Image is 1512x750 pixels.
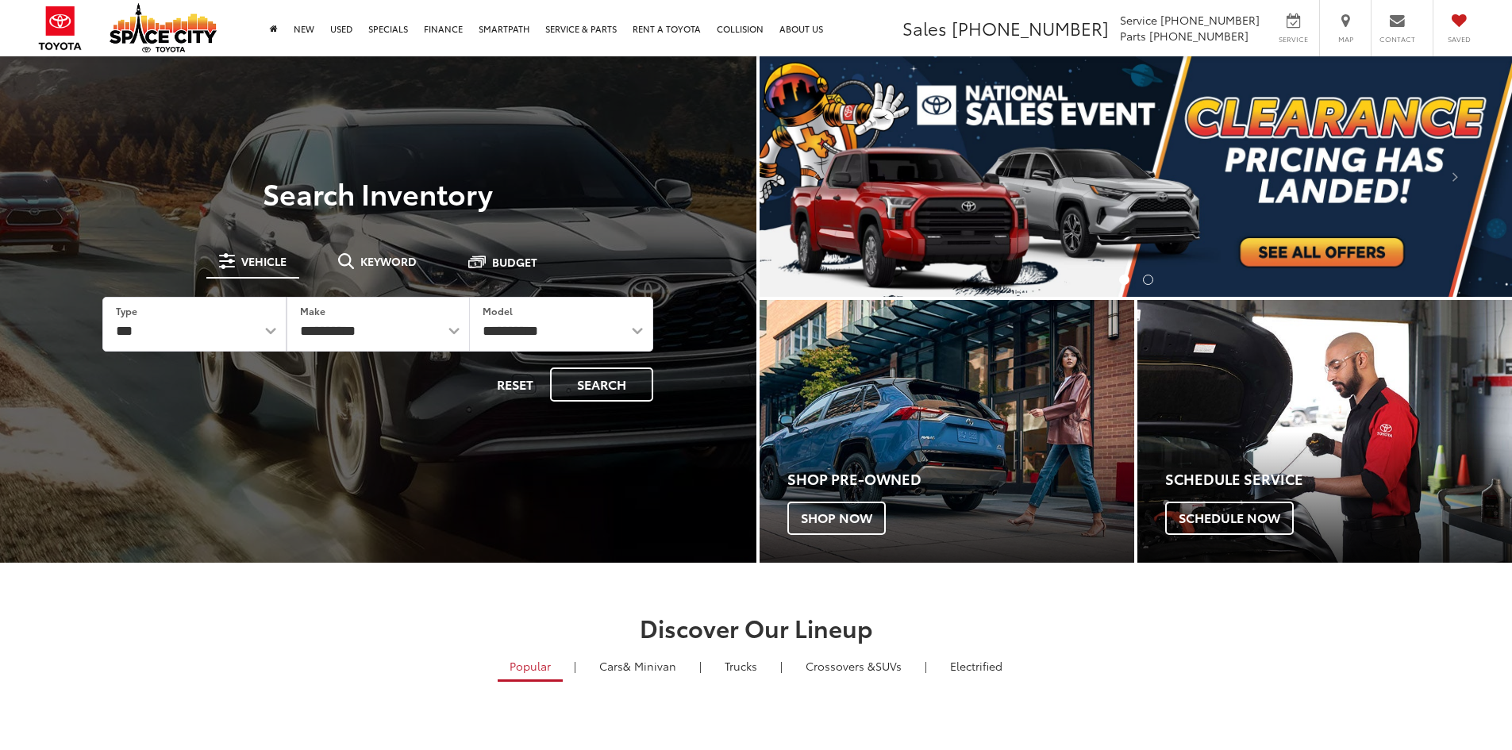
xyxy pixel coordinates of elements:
[1120,28,1146,44] span: Parts
[787,502,886,535] span: Shop Now
[587,652,688,679] a: Cars
[760,88,872,265] button: Click to view previous picture.
[902,15,947,40] span: Sales
[760,300,1134,563] div: Toyota
[1379,34,1415,44] span: Contact
[550,367,653,402] button: Search
[67,177,690,209] h3: Search Inventory
[1399,88,1512,265] button: Click to view next picture.
[483,304,513,317] label: Model
[938,652,1014,679] a: Electrified
[1149,28,1248,44] span: [PHONE_NUMBER]
[116,304,137,317] label: Type
[1143,275,1153,285] li: Go to slide number 2.
[498,652,563,682] a: Popular
[806,658,875,674] span: Crossovers &
[623,658,676,674] span: & Minivan
[1275,34,1311,44] span: Service
[1137,300,1512,563] div: Toyota
[1120,12,1157,28] span: Service
[713,652,769,679] a: Trucks
[776,658,787,674] li: |
[197,614,1316,640] h2: Discover Our Lineup
[1165,471,1512,487] h4: Schedule Service
[492,256,537,267] span: Budget
[241,256,287,267] span: Vehicle
[952,15,1109,40] span: [PHONE_NUMBER]
[110,3,217,52] img: Space City Toyota
[794,652,914,679] a: SUVs
[1119,275,1129,285] li: Go to slide number 1.
[695,658,706,674] li: |
[360,256,417,267] span: Keyword
[787,471,1134,487] h4: Shop Pre-Owned
[300,304,325,317] label: Make
[1165,502,1294,535] span: Schedule Now
[1441,34,1476,44] span: Saved
[921,658,931,674] li: |
[570,658,580,674] li: |
[760,300,1134,563] a: Shop Pre-Owned Shop Now
[483,367,547,402] button: Reset
[1137,300,1512,563] a: Schedule Service Schedule Now
[1328,34,1363,44] span: Map
[1160,12,1260,28] span: [PHONE_NUMBER]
